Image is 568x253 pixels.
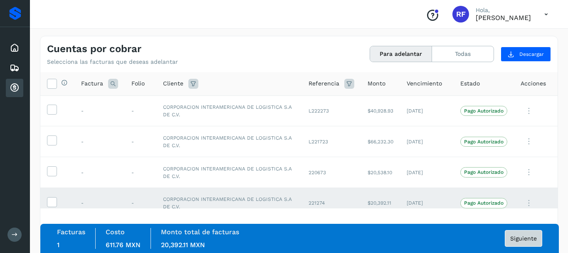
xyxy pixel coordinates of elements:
[161,241,205,249] span: 20,392.11 MXN
[131,79,145,88] span: Folio
[361,188,400,218] td: $20,392.11
[400,95,454,126] td: [DATE]
[6,79,23,97] div: Cuentas por cobrar
[400,157,454,188] td: [DATE]
[156,95,302,126] td: CORPORACION INTERAMERICANA DE LOGISTICA S.A DE C.V.
[519,50,544,58] span: Descargar
[74,95,125,126] td: -
[361,126,400,157] td: $66,232.30
[161,228,239,236] label: Monto total de facturas
[302,188,361,218] td: 221274
[156,188,302,218] td: CORPORACION INTERAMERICANA DE LOGISTICA S.A DE C.V.
[125,95,156,126] td: -
[57,241,59,249] span: 1
[125,126,156,157] td: -
[74,157,125,188] td: -
[476,14,531,22] p: Rosa Flores Garcia
[163,79,183,88] span: Cliente
[464,200,504,206] p: Pago Autorizado
[521,79,546,88] span: Acciones
[74,188,125,218] td: -
[57,228,85,236] label: Facturas
[464,108,504,114] p: Pago Autorizado
[106,228,125,236] label: Costo
[476,7,531,14] p: Hola,
[361,95,400,126] td: $40,928.93
[361,157,400,188] td: $20,538.10
[47,58,178,65] p: Selecciona las facturas que deseas adelantar
[156,157,302,188] td: CORPORACION INTERAMERICANA DE LOGISTICA S.A DE C.V.
[505,230,542,247] button: Siguiente
[81,79,103,88] span: Factura
[464,139,504,145] p: Pago Autorizado
[407,79,442,88] span: Vencimiento
[510,235,537,241] span: Siguiente
[370,46,432,62] button: Para adelantar
[302,126,361,157] td: L221723
[302,95,361,126] td: L222273
[432,46,494,62] button: Todas
[47,43,141,55] h4: Cuentas por cobrar
[400,126,454,157] td: [DATE]
[400,188,454,218] td: [DATE]
[106,241,141,249] span: 611.76 MXN
[6,59,23,77] div: Embarques
[501,47,551,62] button: Descargar
[460,79,480,88] span: Estado
[368,79,385,88] span: Monto
[125,157,156,188] td: -
[309,79,339,88] span: Referencia
[156,126,302,157] td: CORPORACION INTERAMERICANA DE LOGISTICA S.A DE C.V.
[302,157,361,188] td: 220673
[6,39,23,57] div: Inicio
[74,126,125,157] td: -
[464,169,504,175] p: Pago Autorizado
[125,188,156,218] td: -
